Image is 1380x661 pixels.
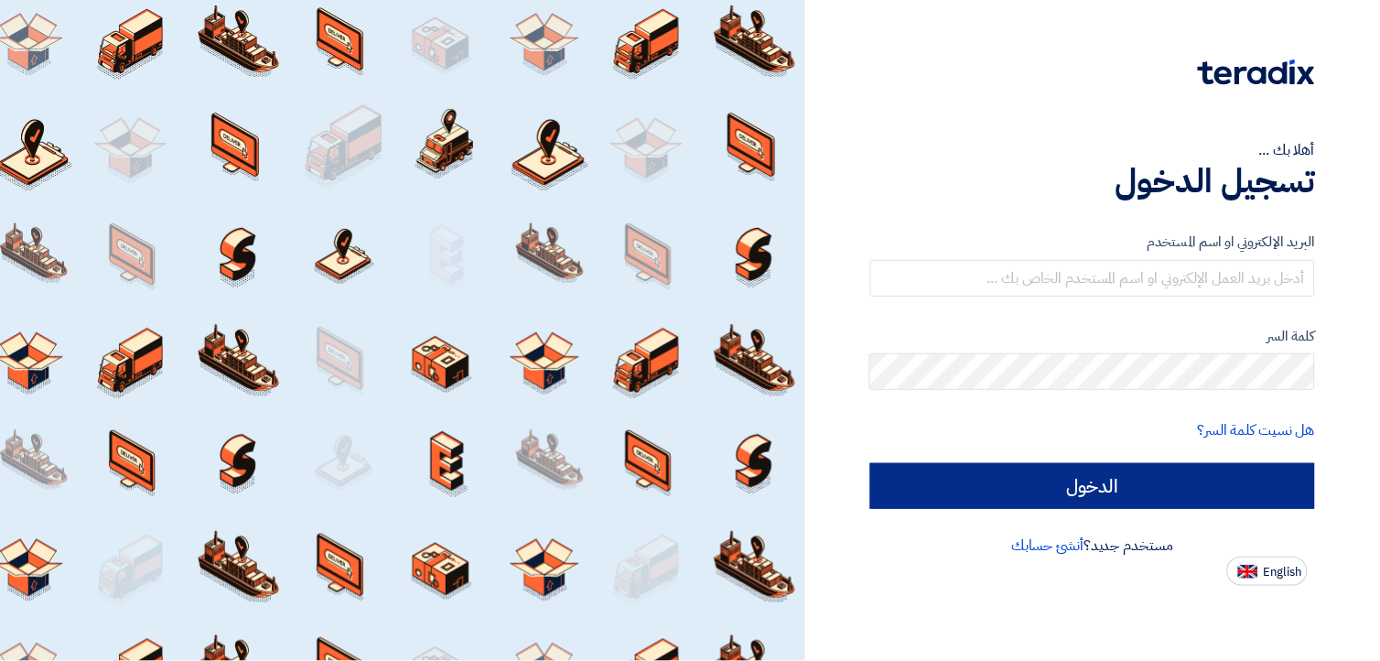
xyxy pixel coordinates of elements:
[870,232,1315,253] label: البريد الإلكتروني او اسم المستخدم
[870,326,1315,347] label: كلمة السر
[870,463,1315,509] input: الدخول
[870,161,1315,201] h1: تسجيل الدخول
[870,139,1315,161] div: أهلا بك ...
[1264,566,1302,579] span: English
[1238,565,1258,579] img: en-US.png
[870,535,1315,557] div: مستخدم جديد؟
[1198,419,1315,441] a: هل نسيت كلمة السر؟
[1227,557,1308,586] button: English
[1011,535,1084,557] a: أنشئ حسابك
[1198,60,1315,85] img: Teradix logo
[870,260,1315,297] input: أدخل بريد العمل الإلكتروني او اسم المستخدم الخاص بك ...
